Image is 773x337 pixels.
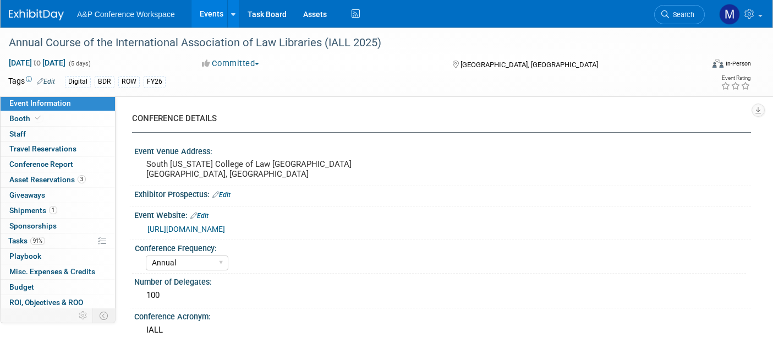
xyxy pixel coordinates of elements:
span: Event Information [9,99,71,107]
pre: South [US_STATE] College of Law [GEOGRAPHIC_DATA] [GEOGRAPHIC_DATA], [GEOGRAPHIC_DATA] [146,159,379,179]
span: 3 [78,175,86,183]
div: ROW [118,76,140,88]
span: Budget [9,282,34,291]
a: Playbook [1,249,115,264]
a: Search [654,5,705,24]
span: Misc. Expenses & Credits [9,267,95,276]
span: Tasks [8,236,45,245]
img: Format-Inperson.png [712,59,723,68]
div: Conference Frequency: [135,240,746,254]
span: Shipments [9,206,57,215]
span: (5 days) [68,60,91,67]
div: Number of Delegates: [134,274,751,287]
span: ROI, Objectives & ROO [9,298,83,307]
span: 91% [30,237,45,245]
a: Staff [1,127,115,142]
a: Tasks91% [1,233,115,248]
i: Booth reservation complete [35,115,41,121]
span: to [32,58,42,67]
span: Giveaways [9,191,45,199]
span: 1 [49,206,57,214]
span: A&P Conference Workspace [77,10,175,19]
a: ROI, Objectives & ROO [1,295,115,310]
div: Digital [65,76,91,88]
td: Tags [8,75,55,88]
a: Edit [190,212,209,220]
img: ExhibitDay [9,9,64,20]
span: [GEOGRAPHIC_DATA], [GEOGRAPHIC_DATA] [460,61,598,69]
a: Event Information [1,96,115,111]
span: Playbook [9,252,41,260]
span: Sponsorships [9,221,57,230]
td: Toggle Event Tabs [93,308,116,323]
a: Travel Reservations [1,142,115,156]
span: [DATE] [DATE] [8,58,66,68]
div: In-Person [725,59,751,68]
div: Conference Acronym: [134,308,751,322]
a: Edit [37,78,55,85]
span: Travel Reservations [9,144,76,153]
div: Event Format [641,57,751,74]
button: Committed [198,58,264,69]
div: CONFERENCE DETAILS [132,113,743,124]
img: Michelle Kelly [719,4,740,25]
div: BDR [95,76,114,88]
a: Misc. Expenses & Credits [1,264,115,279]
td: Personalize Event Tab Strip [74,308,93,323]
div: Event Website: [134,207,751,221]
a: Conference Report [1,157,115,172]
div: Event Venue Address: [134,143,751,157]
a: Shipments1 [1,203,115,218]
a: Sponsorships [1,219,115,233]
span: Conference Report [9,160,73,168]
a: Asset Reservations3 [1,172,115,187]
a: [URL][DOMAIN_NAME] [147,225,225,233]
span: Staff [9,129,26,138]
div: Event Rating [721,75,750,81]
div: 100 [142,287,743,304]
a: Giveaways [1,188,115,203]
div: Exhibitor Prospectus: [134,186,751,200]
a: Budget [1,280,115,295]
span: Asset Reservations [9,175,86,184]
a: Edit [212,191,231,199]
span: Booth [9,114,43,123]
div: Annual Course of the International Association of Law Libraries (IALL 2025) [5,33,688,53]
span: Search [669,10,694,19]
a: Booth [1,111,115,126]
div: FY26 [144,76,166,88]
